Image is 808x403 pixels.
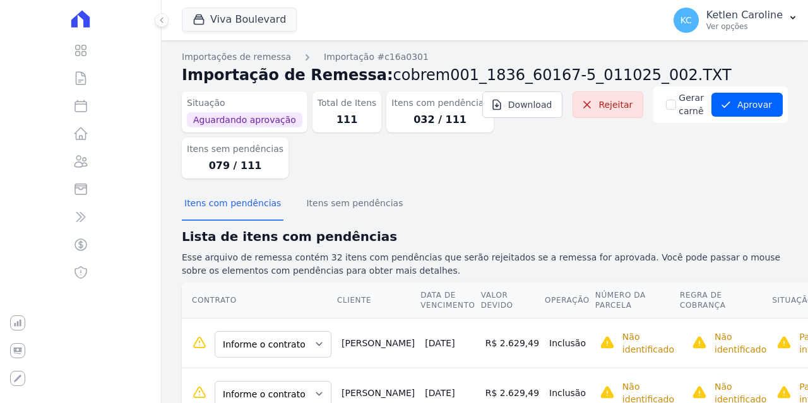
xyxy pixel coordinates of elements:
[182,64,788,86] h2: Importação de Remessa:
[544,318,595,368] td: Inclusão
[715,330,766,356] p: Não identificado
[318,96,377,110] dt: Total de Itens
[480,283,544,318] th: Valor devido
[480,318,544,368] td: R$ 2.629,49
[711,93,783,117] button: Aprovar
[573,91,643,118] a: Rejeitar
[182,50,788,64] nav: Breadcrumb
[420,283,480,318] th: Data de Vencimento
[706,21,783,32] p: Ver opções
[336,318,420,368] td: [PERSON_NAME]
[187,143,283,156] dt: Itens sem pendências
[679,91,704,118] label: Gerar carnê
[679,283,771,318] th: Regra de Cobrança
[622,330,674,356] p: Não identificado
[187,112,302,127] span: Aguardando aprovação
[182,227,788,246] h2: Lista de itens com pendências
[680,16,692,25] span: KC
[187,158,283,173] dd: 079 / 111
[182,188,283,221] button: Itens com pendências
[182,283,336,318] th: Contrato
[318,112,377,127] dd: 111
[324,50,429,64] a: Importação #c16a0301
[182,50,291,64] a: Importações de remessa
[391,112,488,127] dd: 032 / 111
[391,96,488,110] dt: Itens com pendências
[304,188,405,221] button: Itens sem pendências
[663,3,808,38] button: KC Ketlen Caroline Ver opções
[595,283,679,318] th: Número da Parcela
[182,251,788,277] p: Esse arquivo de remessa contém 32 itens com pendências que serão rejeitados se a remessa for apro...
[182,8,297,32] button: Viva Boulevard
[336,283,420,318] th: Cliente
[420,318,480,368] td: [DATE]
[393,66,732,84] span: cobrem001_1836_60167-5_011025_002.TXT
[482,91,563,118] a: Download
[544,283,595,318] th: Operação
[187,96,302,110] dt: Situação
[706,9,783,21] p: Ketlen Caroline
